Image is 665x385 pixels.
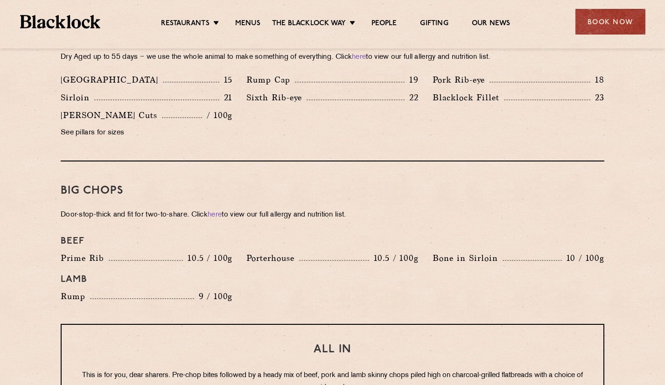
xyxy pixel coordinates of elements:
h3: Big Chops [61,185,604,197]
div: Book Now [575,9,645,35]
p: 18 [590,74,604,86]
h4: Lamb [61,274,604,285]
a: The Blacklock Way [272,19,346,29]
p: Pork Rib-eye [433,73,490,86]
p: Dry Aged up to 55 days − we use the whole animal to make something of everything. Click to view o... [61,51,604,64]
p: Blacklock Fillet [433,91,504,104]
p: See pillars for sizes [61,126,232,140]
a: People [371,19,397,29]
p: 9 / 100g [194,290,233,302]
p: Sixth Rib-eye [246,91,307,104]
p: [PERSON_NAME] Cuts [61,109,162,122]
p: 22 [405,91,419,104]
p: 21 [219,91,233,104]
h3: All In [80,343,585,356]
p: / 100g [202,109,232,121]
a: here [208,211,222,218]
p: 19 [405,74,419,86]
p: Porterhouse [246,252,299,265]
h4: Beef [61,236,604,247]
a: Our News [472,19,511,29]
p: [GEOGRAPHIC_DATA] [61,73,163,86]
a: Restaurants [161,19,210,29]
p: 23 [590,91,604,104]
p: Door-stop-thick and fit for two-to-share. Click to view our full allergy and nutrition list. [61,209,604,222]
p: Rump Cap [246,73,295,86]
p: 10 / 100g [562,252,604,264]
a: Gifting [420,19,448,29]
p: 10.5 / 100g [183,252,232,264]
p: 15 [219,74,233,86]
a: Menus [235,19,260,29]
p: Rump [61,290,90,303]
a: here [352,54,366,61]
p: Prime Rib [61,252,109,265]
p: Sirloin [61,91,94,104]
p: Bone in Sirloin [433,252,503,265]
img: BL_Textured_Logo-footer-cropped.svg [20,15,101,28]
p: 10.5 / 100g [369,252,419,264]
